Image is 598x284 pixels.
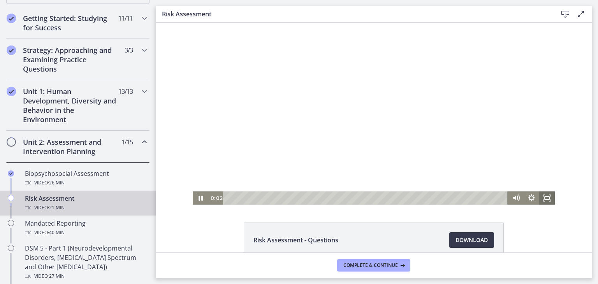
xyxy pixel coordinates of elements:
div: Video [25,272,146,281]
span: · 40 min [48,228,65,237]
a: Download [449,232,494,248]
div: DSM 5 - Part 1 (Neurodevelopmental Disorders, [MEDICAL_DATA] Spectrum and Other [MEDICAL_DATA]) [25,244,146,281]
span: 1 / 15 [121,137,133,147]
span: · 27 min [48,272,65,281]
div: Video [25,203,146,212]
span: 3 / 3 [125,46,133,55]
h3: Risk Assessment [162,9,545,19]
i: Completed [7,87,16,96]
span: 11 / 11 [118,14,133,23]
i: Completed [8,170,14,177]
h2: Strategy: Approaching and Examining Practice Questions [23,46,118,74]
span: Download [456,235,488,245]
span: Risk Assessment - Questions [253,235,338,245]
button: Show settings menu [368,169,383,182]
span: 13 / 13 [118,87,133,96]
iframe: Video Lesson [156,23,592,205]
span: Complete & continue [343,262,398,268]
div: Video [25,228,146,237]
span: · 21 min [48,203,65,212]
button: Fullscreen [383,169,399,182]
i: Completed [7,46,16,55]
button: Mute [352,169,368,182]
h2: Unit 1: Human Development, Diversity and Behavior in the Environment [23,87,118,124]
div: Video [25,178,146,188]
h2: Unit 2: Assessment and Intervention Planning [23,137,118,156]
button: Complete & continue [337,259,410,272]
div: Risk Assessment [25,194,146,212]
div: Mandated Reporting [25,219,146,237]
div: Biopsychosocial Assessment [25,169,146,188]
span: · 26 min [48,178,65,188]
h2: Getting Started: Studying for Success [23,14,118,32]
i: Completed [7,14,16,23]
